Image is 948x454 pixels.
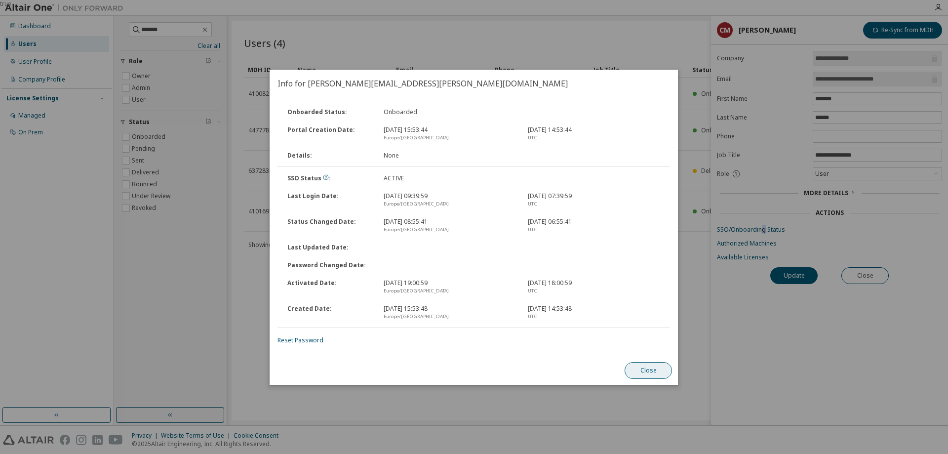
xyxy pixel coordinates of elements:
div: Last Updated Date : [281,244,378,251]
div: [DATE] 09:39:59 [378,192,522,208]
div: [DATE] 08:55:41 [378,218,522,234]
div: UTC [528,313,660,321]
div: Europe/[GEOGRAPHIC_DATA] [384,287,516,295]
div: Created Date : [281,305,378,321]
div: Onboarded [378,108,522,116]
div: Details : [281,152,378,160]
div: UTC [528,226,660,234]
div: Portal Creation Date : [281,126,378,142]
div: UTC [528,134,660,142]
div: Status Changed Date : [281,218,378,234]
div: [DATE] 19:00:59 [378,279,522,295]
div: Europe/[GEOGRAPHIC_DATA] [384,200,516,208]
div: ACTIVE [378,174,522,182]
a: Reset Password [277,336,323,344]
div: SSO Status : [281,174,378,182]
div: Last Login Date : [281,192,378,208]
div: UTC [528,200,660,208]
div: [DATE] 15:53:48 [378,305,522,321]
div: [DATE] 06:55:41 [522,218,666,234]
div: Europe/[GEOGRAPHIC_DATA] [384,134,516,142]
div: [DATE] 18:00:59 [522,279,666,295]
div: [DATE] 15:53:44 [378,126,522,142]
div: [DATE] 07:39:59 [522,192,666,208]
div: Password Changed Date : [281,261,378,269]
div: Onboarded Status : [281,108,378,116]
div: [DATE] 14:53:44 [522,126,666,142]
div: Europe/[GEOGRAPHIC_DATA] [384,313,516,321]
div: [DATE] 14:53:48 [522,305,666,321]
h2: Info for [PERSON_NAME][EMAIL_ADDRESS][PERSON_NAME][DOMAIN_NAME] [270,70,678,97]
div: Activated Date : [281,279,378,295]
div: UTC [528,287,660,295]
div: Europe/[GEOGRAPHIC_DATA] [384,226,516,234]
button: Close [625,362,672,379]
div: None [378,152,522,160]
